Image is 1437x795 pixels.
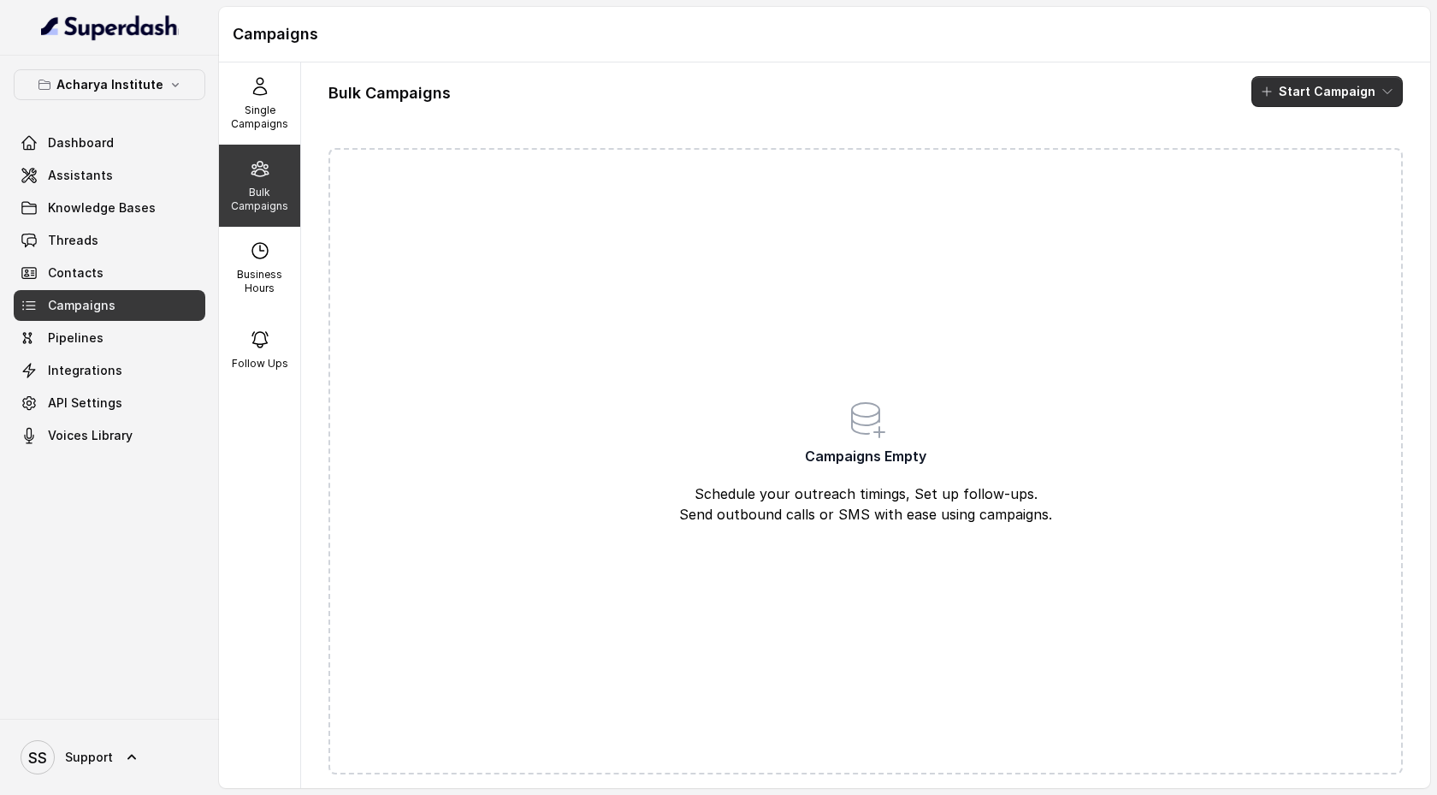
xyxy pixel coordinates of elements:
[48,167,113,184] span: Assistants
[14,420,205,451] a: Voices Library
[14,258,205,288] a: Contacts
[14,355,205,386] a: Integrations
[56,74,163,95] p: Acharya Institute
[14,388,205,418] a: API Settings
[14,225,205,256] a: Threads
[14,160,205,191] a: Assistants
[233,21,1416,48] h1: Campaigns
[14,323,205,353] a: Pipelines
[1251,76,1403,107] button: Start Campaign
[48,395,122,412] span: API Settings
[14,290,205,321] a: Campaigns
[48,199,156,217] span: Knowledge Bases
[14,733,205,781] a: Support
[48,362,122,379] span: Integrations
[14,69,205,100] button: Acharya Institute
[48,134,114,151] span: Dashboard
[328,80,451,107] h1: Bulk Campaigns
[48,297,115,314] span: Campaigns
[226,104,293,131] p: Single Campaigns
[14,128,205,158] a: Dashboard
[226,186,293,213] p: Bulk Campaigns
[618,484,1113,525] p: Schedule your outreach timings, Set up follow-ups. Send outbound calls or SMS with ease using cam...
[28,749,47,767] text: SS
[48,427,133,444] span: Voices Library
[226,268,293,295] p: Business Hours
[232,357,288,371] p: Follow Ups
[48,232,98,249] span: Threads
[41,14,179,41] img: light.svg
[65,749,113,766] span: Support
[14,193,205,223] a: Knowledge Bases
[805,446,926,466] span: Campaigns Empty
[48,329,103,347] span: Pipelines
[48,264,103,282] span: Contacts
